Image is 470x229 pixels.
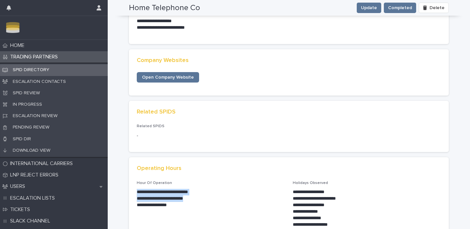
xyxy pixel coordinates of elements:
p: USERS [8,183,30,190]
span: Update [361,5,377,11]
button: Update [357,3,381,13]
span: Delete [430,6,445,10]
p: TICKETS [8,206,35,213]
p: PENDING REVIEW [8,124,55,130]
span: Hour Of Operation [137,181,172,185]
img: 8jvmU2ehTfO3R9mICSci [5,21,21,34]
span: Holidays Observed [293,181,328,185]
button: Completed [384,3,416,13]
button: Delete [419,3,449,13]
h2: Company Websites [137,57,189,64]
h2: Related SPIDS [137,109,176,116]
p: SPID DIR [8,136,36,142]
p: ESCALATION CONTACTS [8,79,71,85]
p: INTERNATIONAL CARRIERS [8,160,78,167]
p: ESCALATION REVIEW [8,113,63,119]
h2: Operating Hours [137,165,181,172]
p: LNP REJECT ERRORS [8,172,64,178]
h2: Home Telephone Co [129,3,200,13]
p: DOWNLOAD VIEW [8,147,55,154]
span: Related SPIDS [137,124,164,128]
p: SPID DIRECTORY [8,67,55,73]
p: TRADING PARTNERS [8,54,63,60]
a: Open Company Website [137,72,199,83]
p: HOME [8,42,30,49]
p: SLACK CHANNEL [8,218,55,224]
p: - [137,132,138,139]
span: Open Company Website [142,75,194,80]
p: IN PROGRESS [8,101,47,108]
span: Completed [388,5,412,11]
p: SPID REVIEW [8,90,45,96]
p: ESCALATION LISTS [8,195,60,201]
